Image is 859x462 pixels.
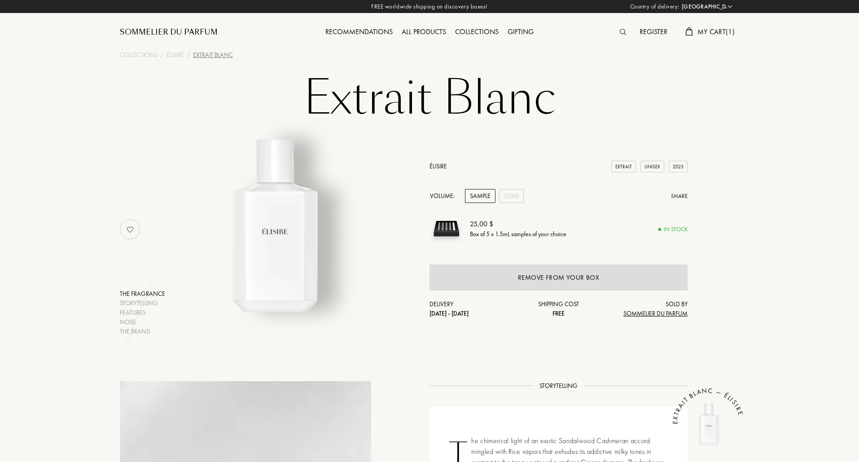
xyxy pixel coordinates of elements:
span: [DATE] - [DATE] [429,309,469,317]
a: Recommendations [321,27,397,36]
div: / [187,50,190,60]
div: Collections [451,26,503,38]
a: Sommelier du Parfum [120,27,218,38]
div: The brand [120,327,165,336]
div: Extrait [611,161,636,173]
a: Gifting [503,27,538,36]
div: Storytelling [120,299,165,308]
div: Nose [120,317,165,327]
div: Shipping cost [516,299,602,318]
div: Extrait Blanc [193,50,233,60]
div: Unisex [640,161,664,173]
img: cart.svg [685,27,692,35]
div: / [160,50,164,60]
div: Gifting [503,26,538,38]
div: Remove from your box [518,273,600,283]
img: Extrait Blanc Élisire [164,114,386,336]
div: Register [635,26,672,38]
div: Features [120,308,165,317]
div: All products [397,26,451,38]
span: Free [552,309,565,317]
a: Collections [451,27,503,36]
div: Sold by [601,299,688,318]
a: Collections [120,50,158,60]
img: no_like_p.png [121,220,139,238]
div: Share [671,192,688,201]
div: Delivery [429,299,516,318]
a: All products [397,27,451,36]
span: Country of delivery: [630,2,679,11]
div: Recommendations [321,26,397,38]
a: Élisire [429,162,447,170]
div: In stock [658,225,688,234]
div: Box of 5 x 1.5mL samples of your choice [470,229,566,239]
img: sample box [429,212,463,246]
span: My Cart ( 1 ) [697,27,735,36]
div: 30mL [499,189,524,203]
div: Sample [465,189,495,203]
a: Élisire [167,50,184,60]
img: search_icn.svg [620,29,626,35]
a: Register [635,27,672,36]
div: Volume: [429,189,460,203]
span: Sommelier du Parfum [623,309,688,317]
div: The fragrance [120,289,165,299]
img: Extrait Blanc [682,397,736,451]
div: 2023 [669,161,688,173]
div: 25,00 $ [470,219,566,229]
h1: Extrait Blanc [205,74,654,123]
